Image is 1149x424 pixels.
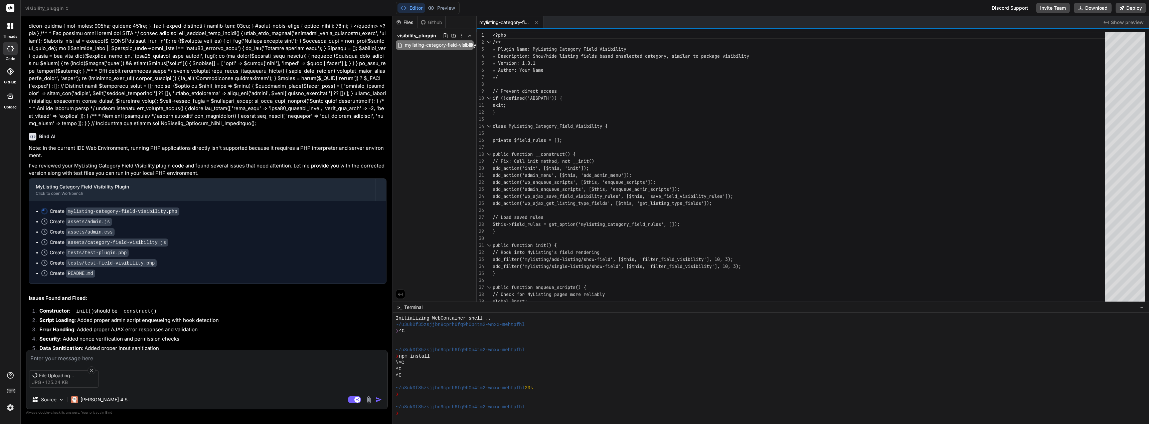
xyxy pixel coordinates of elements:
div: 37 [477,284,484,291]
span: * Plugin Name: MyListing Category Field Visibilit [493,46,624,52]
p: Source [41,396,56,403]
span: // Load saved rules [493,214,543,220]
span: ❯ [396,353,399,360]
div: 36 [477,277,484,284]
label: threads [3,34,17,39]
span: // Prevent direct access [493,88,557,94]
code: __construct() [118,309,157,314]
div: 20 [477,165,484,172]
span: mylisting-category-field-visibility.php [404,41,487,49]
p: Note: In the current IDE Web Environment, running PHP applications directly isn't supported becau... [29,144,386,159]
div: 32 [477,249,484,256]
span: ❯ [396,391,399,398]
code: assets/admin.css [66,228,115,236]
span: ❯ [396,328,399,334]
div: 39 [477,298,484,305]
div: 34 [477,263,484,270]
li: : Added proper input sanitization [34,345,386,354]
p: Always double-check its answers. Your in Bind [26,409,388,416]
strong: Constructor [39,308,69,314]
div: 33 [477,256,484,263]
li: : should be [34,307,386,317]
div: Github [418,19,445,26]
li: : Added proper admin script enqueueing with hook detection [34,317,386,326]
div: Files [393,19,418,26]
span: * Version: 1.0.1 [493,60,535,66]
span: // Fix: Call init method, not __init() [493,158,594,164]
div: 12 [477,109,484,116]
strong: Data Sanitization [39,345,82,351]
li: : Added nonce verification and permission checks [34,335,386,345]
span: ^C [396,372,401,379]
span: * Author: Your Name [493,67,543,73]
div: Create [50,229,115,236]
code: README.md [66,270,95,278]
div: 30 [477,235,484,242]
div: 17 [477,144,484,151]
span: >_ [397,304,402,311]
div: 35 [477,270,484,277]
span: ^C [399,328,404,334]
div: 10 [477,95,484,102]
span: add_filter('mylisting/single-listing/show- [493,263,605,269]
div: Click to collapse the range. [485,39,493,46]
span: 125.24 KB [45,379,68,386]
span: ^C [396,366,401,372]
span: } [493,228,495,234]
span: _category_field_rules', []); [605,221,680,227]
span: ~/u3uk0f35zsjjbn9cprh6fq9h0p4tm2-wnxx-mehtpfhl [396,322,525,328]
div: Create [50,208,179,215]
span: n_menu']); [605,172,632,178]
div: Click to collapse the range. [485,95,493,102]
div: 27 [477,214,484,221]
div: 18 [477,151,484,158]
span: * Description: Show/hide listing fields based on [493,53,621,59]
div: 15 [477,130,484,137]
div: Create [50,260,157,267]
div: 25 [477,200,484,207]
span: ~/u3uk0f35zsjjbn9cprh6fq9h0p4tm2-wnxx-mehtpfhl [396,404,525,410]
span: , 'enqueue_admin_scripts']); [605,186,680,192]
span: enqueue_scripts']); [605,179,656,185]
span: public function __construct() { [493,151,576,157]
span: ~/u3uk0f35zsjjbn9cprh6fq9h0p4tm2-wnxx-mehtpfhl [396,347,525,353]
div: 23 [477,186,484,193]
div: 8 [477,81,484,88]
div: 2 [477,39,484,46]
div: 31 [477,242,484,249]
h2: Issues Found and Fixed: [29,295,386,302]
span: add_action('admin_enqueue_scripts', [$this [493,186,605,192]
div: 6 [477,67,484,74]
span: npm install [399,353,430,360]
span: exit; [493,102,506,108]
span: global $post; [493,298,527,304]
code: tests/test-plugin.php [66,249,129,257]
span: $this->field_rules = get_option('mylisting [493,221,605,227]
span: ; [738,263,741,269]
h6: Bind AI [39,133,55,140]
div: 22 [477,179,484,186]
span: add_action('wp_enqueue_scripts', [$this, ' [493,179,605,185]
button: MyListing Category Field Visibility PluginClick to open Workbench [29,179,375,201]
div: 29 [477,228,484,235]
div: 14 [477,123,484,130]
span: Initializing WebContainer shell... [396,315,491,322]
span: add_action('wp_ajax_get_listing_type_field [493,200,605,206]
span: field', [$this, 'filter_field_visibility'], 10, 3) [605,263,738,269]
div: Click to collapse the range. [485,123,493,130]
code: assets/admin.js [66,218,112,226]
span: visibility_pluggin [25,5,69,12]
span: y [624,46,626,52]
button: − [1139,302,1145,313]
div: 11 [477,102,484,109]
img: settings [5,402,16,413]
span: // Check for MyListing pages more reliably [493,291,605,297]
div: 7 [477,74,484,81]
div: 1 [477,32,484,39]
div: 21 [477,172,484,179]
div: Click to collapse the range. [485,284,493,291]
span: add_action('init', [$this, 'init']); [493,165,589,171]
div: 38 [477,291,484,298]
div: Create [50,239,168,246]
li: : Added proper AJAX error responses and validation [34,326,386,335]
